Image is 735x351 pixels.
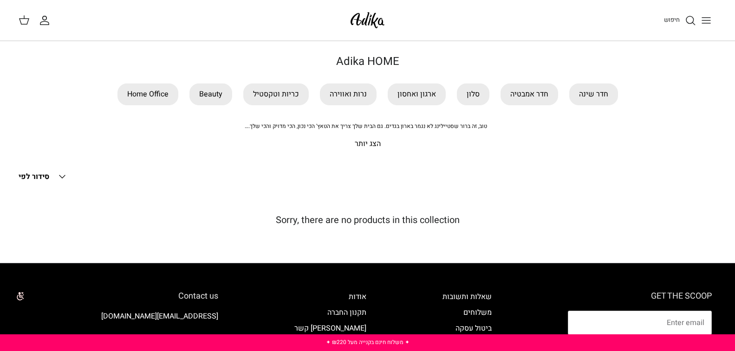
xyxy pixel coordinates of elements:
a: Home Office [117,83,178,105]
a: נרות ואווירה [320,83,377,105]
a: משלוחים [463,307,492,318]
span: סידור לפי [19,171,49,182]
h1: Adika HOME [43,55,693,69]
h6: Contact us [23,291,218,301]
img: Adika IL [348,9,387,31]
a: חדר שינה [569,83,618,105]
a: החשבון שלי [39,15,54,26]
span: חיפוש [664,15,680,24]
a: ✦ משלוח חינם בקנייה מעל ₪220 ✦ [326,338,410,346]
h6: GET THE SCOOP [568,291,712,301]
a: אודות [349,291,366,302]
a: ביטול עסקה [455,323,492,334]
a: כריות וטקסטיל [243,83,309,105]
h5: Sorry, there are no products in this collection [19,215,716,226]
a: [EMAIL_ADDRESS][DOMAIN_NAME] [101,311,218,322]
a: חדר אמבטיה [501,83,558,105]
input: Email [568,311,712,335]
button: Toggle menu [696,10,716,31]
a: שאלות ותשובות [442,291,492,302]
a: [PERSON_NAME] קשר [294,323,366,334]
button: סידור לפי [19,166,68,187]
p: הצג יותר [43,138,693,150]
a: סלון [457,83,489,105]
a: Beauty [189,83,232,105]
a: ארגון ואחסון [388,83,446,105]
a: תקנון החברה [327,307,366,318]
img: accessibility_icon02.svg [7,284,30,307]
span: טוב, זה ברור שסטיילינג לא נגמר בארון בגדים. גם הבית שלך צריך את הטאץ' הכי נכון, הכי מדויק והכי שלך. [245,122,487,130]
a: חיפוש [664,15,696,26]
